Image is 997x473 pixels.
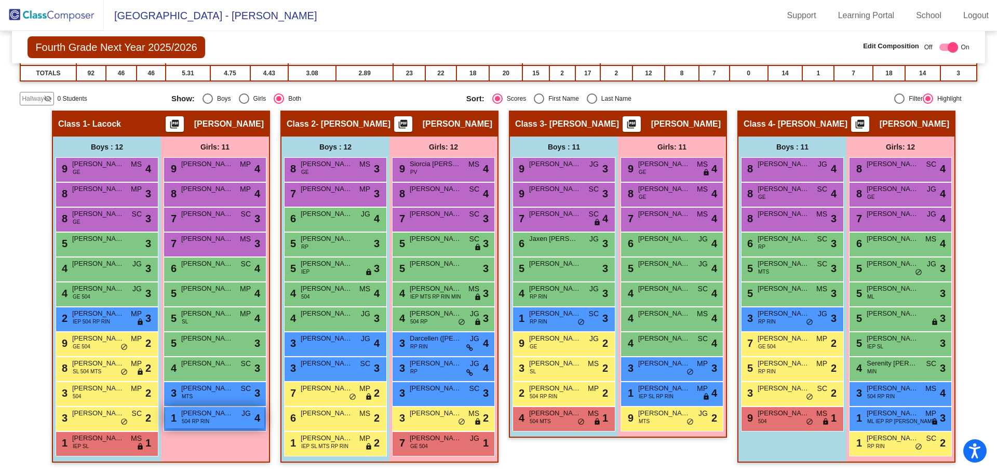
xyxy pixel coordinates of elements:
span: 3 [602,161,608,177]
div: Both [284,94,301,103]
td: 46 [106,65,137,81]
span: [PERSON_NAME] [638,308,690,319]
span: lock [365,268,372,277]
span: 4 [940,236,946,251]
span: JG [361,209,370,220]
span: 4 [483,161,489,177]
span: Fourth Grade Next Year 2025/2026 [28,36,205,58]
span: 3 [831,236,837,251]
span: MS [816,209,827,220]
span: 3 [831,286,837,301]
span: GE [639,193,646,201]
div: Girls: 12 [389,137,497,157]
span: MS [131,159,142,170]
span: JG [927,259,936,269]
span: 3 [145,286,151,301]
mat-radio-group: Select an option [466,93,753,104]
span: 5 [745,263,753,274]
span: MS [697,209,708,220]
span: 3 [483,286,489,301]
span: [PERSON_NAME] [410,283,462,294]
span: PV [410,168,417,176]
td: 7 [699,65,730,81]
span: - Lacock [87,119,121,129]
td: TOTALS [20,65,76,81]
span: 4 [254,161,260,177]
td: 12 [632,65,665,81]
div: Girls [249,94,266,103]
td: 3 [940,65,977,81]
td: 92 [76,65,106,81]
span: GE [867,193,874,201]
td: 0 [730,65,768,81]
span: [PERSON_NAME] [181,283,233,294]
span: [PERSON_NAME] [194,119,264,129]
span: SC [241,209,251,220]
span: 6 [168,263,177,274]
span: [PERSON_NAME] [181,234,233,244]
span: 7 [397,213,405,224]
span: 8 [745,213,753,224]
span: 4 [711,186,717,201]
span: 3 [254,236,260,251]
span: 3 [602,186,608,201]
span: SC [132,209,142,220]
span: 7 [625,213,634,224]
span: 9 [168,163,177,174]
span: Sort: [466,94,484,103]
span: MS [697,308,708,319]
td: 5.31 [166,65,210,81]
span: 0 Students [57,94,87,103]
span: JG [818,159,827,170]
span: RP [758,243,765,251]
a: Logout [955,7,997,24]
span: 4 [711,236,717,251]
span: [PERSON_NAME] [638,283,690,294]
span: 4 [711,211,717,226]
div: Boys : 11 [510,137,618,157]
span: 6 [625,238,634,249]
span: JG [132,259,142,269]
span: 8 [59,213,68,224]
span: JG [589,234,599,245]
span: 4 [288,288,296,299]
span: 4 [254,286,260,301]
span: 9 [516,163,524,174]
span: 4 [59,288,68,299]
button: Print Students Details [623,116,641,132]
span: GE [301,168,308,176]
span: JG [361,308,370,319]
span: 6 [745,238,753,249]
span: [PERSON_NAME] [867,259,919,269]
mat-icon: picture_as_pdf [397,119,409,133]
td: 18 [873,65,905,81]
span: 4 [831,186,837,201]
span: [PERSON_NAME] [529,308,581,319]
td: 14 [905,65,940,81]
span: 5 [854,288,862,299]
td: 4.43 [250,65,289,81]
span: MS [359,283,370,294]
span: [PERSON_NAME] [72,184,124,194]
span: [PERSON_NAME] [410,308,462,319]
a: School [908,7,950,24]
span: Hallway [22,94,44,103]
td: 22 [425,65,456,81]
span: SC [589,184,599,195]
span: 504 [301,293,310,301]
span: 6 [516,238,524,249]
span: 3 [374,236,380,251]
span: 8 [288,163,296,174]
mat-icon: picture_as_pdf [625,119,638,133]
span: 8 [745,163,753,174]
span: JG [927,184,936,195]
span: 8 [854,163,862,174]
span: 5 [745,288,753,299]
span: 4 [831,161,837,177]
td: 4.75 [210,65,250,81]
div: First Name [544,94,579,103]
span: lock [474,293,481,302]
span: [PERSON_NAME] [423,119,492,129]
span: - [PERSON_NAME] [316,119,390,129]
span: 4 [625,288,634,299]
